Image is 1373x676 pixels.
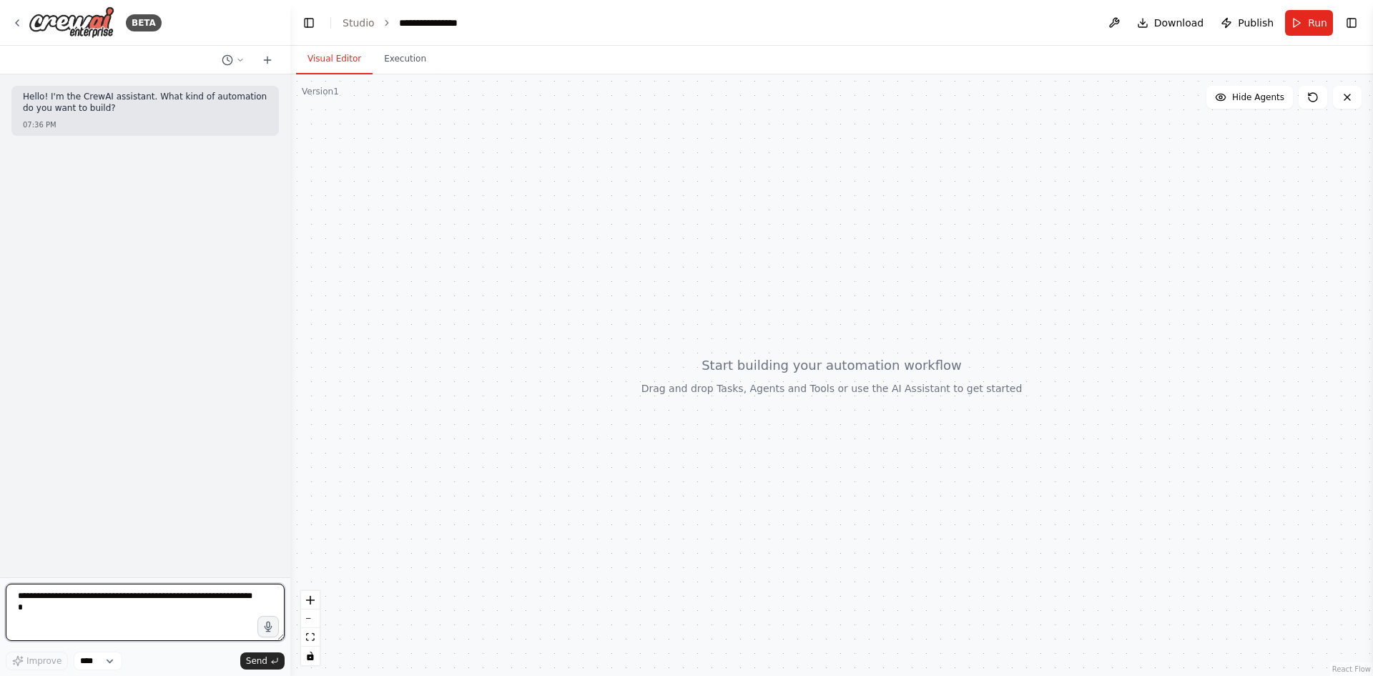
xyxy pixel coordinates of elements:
[1215,10,1279,36] button: Publish
[301,647,320,665] button: toggle interactivity
[240,652,285,670] button: Send
[1342,13,1362,33] button: Show right sidebar
[1332,665,1371,673] a: React Flow attribution
[301,609,320,628] button: zoom out
[373,44,438,74] button: Execution
[296,44,373,74] button: Visual Editor
[302,86,339,97] div: Version 1
[257,616,279,637] button: Click to speak your automation idea
[29,6,114,39] img: Logo
[1131,10,1210,36] button: Download
[343,17,375,29] a: Studio
[23,119,267,130] div: 07:36 PM
[216,52,250,69] button: Switch to previous chat
[1206,86,1293,109] button: Hide Agents
[26,655,61,667] span: Improve
[1308,16,1327,30] span: Run
[343,16,470,30] nav: breadcrumb
[23,92,267,114] p: Hello! I'm the CrewAI assistant. What kind of automation do you want to build?
[301,591,320,665] div: React Flow controls
[1238,16,1274,30] span: Publish
[126,14,162,31] div: BETA
[1285,10,1333,36] button: Run
[1232,92,1284,103] span: Hide Agents
[6,652,68,670] button: Improve
[301,591,320,609] button: zoom in
[299,13,319,33] button: Hide left sidebar
[256,52,279,69] button: Start a new chat
[1154,16,1204,30] span: Download
[246,655,267,667] span: Send
[301,628,320,647] button: fit view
